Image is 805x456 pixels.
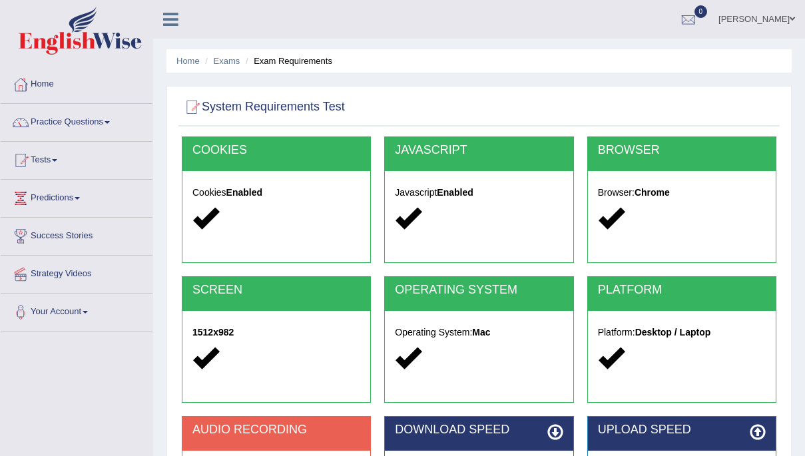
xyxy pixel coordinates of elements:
[598,423,766,437] h2: UPLOAD SPEED
[1,66,152,99] a: Home
[598,144,766,157] h2: BROWSER
[395,144,563,157] h2: JAVASCRIPT
[1,142,152,175] a: Tests
[395,188,563,198] h5: Javascript
[192,284,360,297] h2: SCREEN
[598,328,766,338] h5: Platform:
[176,56,200,66] a: Home
[192,144,360,157] h2: COOKIES
[192,423,360,437] h2: AUDIO RECORDING
[1,218,152,251] a: Success Stories
[214,56,240,66] a: Exams
[635,327,711,338] strong: Desktop / Laptop
[1,256,152,289] a: Strategy Videos
[242,55,332,67] li: Exam Requirements
[182,97,345,117] h2: System Requirements Test
[1,180,152,213] a: Predictions
[437,187,473,198] strong: Enabled
[395,284,563,297] h2: OPERATING SYSTEM
[226,187,262,198] strong: Enabled
[395,328,563,338] h5: Operating System:
[598,188,766,198] h5: Browser:
[1,294,152,327] a: Your Account
[472,327,490,338] strong: Mac
[635,187,670,198] strong: Chrome
[395,423,563,437] h2: DOWNLOAD SPEED
[192,188,360,198] h5: Cookies
[694,5,708,18] span: 0
[1,104,152,137] a: Practice Questions
[598,284,766,297] h2: PLATFORM
[192,327,234,338] strong: 1512x982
